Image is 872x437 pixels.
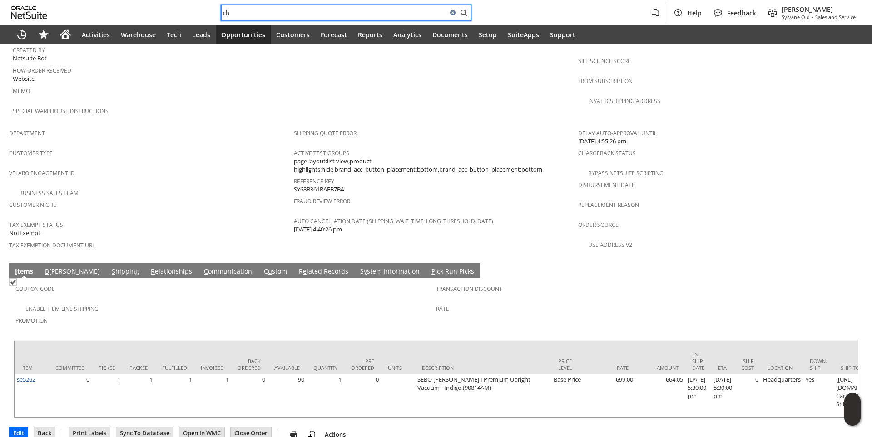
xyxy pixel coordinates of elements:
[479,30,497,39] span: Setup
[358,30,382,39] span: Reports
[727,9,756,17] span: Feedback
[558,358,579,371] div: Price Level
[202,267,254,277] a: Communication
[711,374,734,417] td: [DATE] 5:30:00 pm
[585,374,635,417] td: 699.00
[109,267,141,277] a: Shipping
[422,364,545,371] div: Description
[592,364,629,371] div: Rate
[43,267,102,277] a: B[PERSON_NAME]
[635,374,685,417] td: 664.05
[9,169,75,177] a: Velaro Engagement ID
[427,25,473,44] a: Documents
[815,14,856,20] span: Sales and Service
[578,77,633,85] a: From Subscription
[167,30,181,39] span: Tech
[19,189,79,197] a: Business Sales Team
[588,97,660,105] a: Invalid Shipping Address
[550,30,575,39] span: Support
[432,30,468,39] span: Documents
[25,305,99,313] a: Enable Item Line Shipping
[344,374,381,417] td: 0
[429,267,476,277] a: Pick Run Picks
[588,169,664,177] a: Bypass NetSuite Scripting
[21,364,42,371] div: Item
[201,364,224,371] div: Invoiced
[60,29,71,40] svg: Home
[351,358,374,371] div: Pre Ordered
[162,364,187,371] div: Fulfilled
[13,267,35,277] a: Items
[782,14,810,20] span: Sylvane Old
[9,149,53,157] a: Customer Type
[222,7,447,18] input: Search
[812,14,813,20] span: -
[761,374,803,417] td: Headquarters
[307,374,344,417] td: 1
[473,25,502,44] a: Setup
[194,374,231,417] td: 1
[578,129,657,137] a: Delay Auto-Approval Until
[551,374,585,417] td: Base Price
[45,267,49,275] span: B
[13,54,47,63] span: Netsuite Bot
[844,393,861,426] iframe: Click here to launch Oracle Guided Learning Help Panel
[303,267,307,275] span: e
[458,7,469,18] svg: Search
[315,25,352,44] a: Forecast
[268,267,272,275] span: u
[692,351,704,371] div: Est. Ship Date
[38,29,49,40] svg: Shortcuts
[545,25,581,44] a: Support
[294,185,344,194] span: SY68B361BAEB7B4
[192,30,210,39] span: Leads
[294,157,574,174] span: page layout:list view,product highlights:hide,brand_acc_button_placement:bottom,brand_acc_button_...
[297,267,351,277] a: Related Records
[803,374,834,417] td: Yes
[204,267,208,275] span: C
[364,267,367,275] span: y
[578,57,631,65] a: Sift Science Score
[431,267,435,275] span: P
[238,358,261,371] div: Back Ordered
[121,30,156,39] span: Warehouse
[393,30,421,39] span: Analytics
[436,305,449,313] a: Rate
[13,107,109,115] a: Special Warehouse Instructions
[508,30,539,39] span: SuiteApps
[262,267,289,277] a: Custom
[54,25,76,44] a: Home
[76,25,115,44] a: Activities
[112,267,115,275] span: S
[578,221,619,229] a: Order Source
[11,25,33,44] a: Recent Records
[578,137,626,146] span: [DATE] 4:55:26 pm
[687,9,702,17] span: Help
[13,46,45,54] a: Created By
[415,374,551,417] td: SEBO [PERSON_NAME] I Premium Upright Vacuum - Indigo (90814AM)
[294,197,350,205] a: Fraud Review Error
[216,25,271,44] a: Opportunities
[151,267,155,275] span: R
[268,374,307,417] td: 90
[642,364,679,371] div: Amount
[578,181,635,189] a: Disbursement Date
[15,267,17,275] span: I
[149,267,194,277] a: Relationships
[294,129,357,137] a: Shipping Quote Error
[115,25,161,44] a: Warehouse
[9,221,63,229] a: Tax Exempt Status
[768,364,796,371] div: Location
[388,25,427,44] a: Analytics
[55,364,85,371] div: Committed
[187,25,216,44] a: Leads
[13,87,30,95] a: Memo
[13,67,71,74] a: How Order Received
[33,25,54,44] div: Shortcuts
[15,317,48,324] a: Promotion
[276,30,310,39] span: Customers
[313,364,337,371] div: Quantity
[578,149,636,157] a: Chargeback Status
[9,129,45,137] a: Department
[358,267,422,277] a: System Information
